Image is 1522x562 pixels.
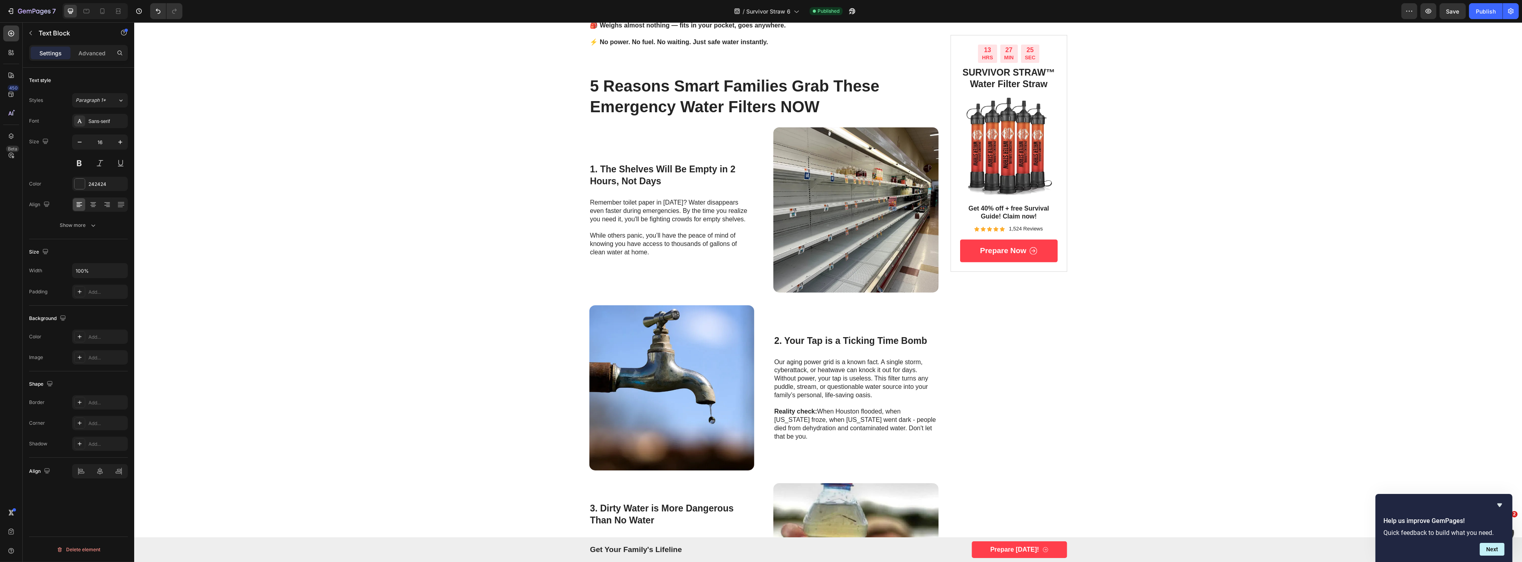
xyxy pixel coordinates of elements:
[1480,543,1504,556] button: Next question
[848,32,859,39] p: HRS
[39,49,62,57] p: Settings
[456,16,634,23] strong: ⚡ No power. No fuel. No waiting. Just safe water instantly.
[29,117,39,125] div: Font
[6,146,19,152] div: Beta
[455,283,620,448] img: gempages_565658406589825953-91840330-d36f-4b16-851b-7916eca09f56.webp
[88,334,126,341] div: Add...
[52,6,56,16] p: 7
[1469,3,1502,19] button: Publish
[29,247,50,258] div: Size
[1495,500,1504,510] button: Hide survey
[1446,8,1459,15] span: Save
[640,336,804,377] p: Our aging power grid is a known fact. A single storm, cyberattack, or heatwave can knock it out f...
[29,399,45,406] div: Border
[1511,511,1518,517] span: 2
[838,519,933,536] a: Prepare [DATE]!
[743,7,745,16] span: /
[88,420,126,427] div: Add...
[88,289,126,296] div: Add...
[846,224,892,234] p: Prepare now
[455,480,620,505] h3: 3. Dirty Water is More Dangerous Than No Water
[870,24,880,32] div: 27
[456,209,620,234] p: While others panic, you’ll have the peace of mind of knowing you have access to thousands of gall...
[88,399,126,406] div: Add...
[29,97,43,104] div: Styles
[1383,500,1504,556] div: Help us improve GemPages!
[72,263,127,278] input: Auto
[3,3,59,19] button: 7
[29,440,47,447] div: Shadow
[78,49,106,57] p: Advanced
[29,137,50,147] div: Size
[456,176,620,201] p: Remember toilet paper in [DATE]? Water disappears even faster during emergencies. By the time you...
[455,53,805,96] h2: 5 Reasons Smart Families Grab These Emergency Water Filters NOW
[1383,529,1504,537] p: Quick feedback to build what you need.
[88,181,126,188] div: 242424
[891,32,902,39] p: SEC
[746,7,790,16] span: Survivor Straw 6
[639,312,804,326] h3: 2. Your Tap is a Ticking Time Bomb
[29,180,41,187] div: Color
[29,288,47,295] div: Padding
[8,85,19,91] div: 450
[640,386,683,392] strong: Reality check:
[88,441,126,448] div: Add...
[29,466,52,477] div: Align
[88,354,126,361] div: Add...
[39,28,106,38] p: Text Block
[875,203,909,210] p: 1,524 Reviews
[455,140,620,166] h3: 1. The Shelves Will Be Empty in 2 Hours, Not Days
[72,93,128,107] button: Paragraph 1*
[29,543,128,556] button: Delete element
[1383,516,1504,526] h2: Help us improve GemPages!
[29,218,128,232] button: Show more
[29,379,55,390] div: Shape
[456,523,692,533] p: get your family's lifeline
[826,44,923,69] h2: SURVIVOR STRAW™ Water Filter Straw
[891,24,902,32] div: 25
[29,77,51,84] div: Text style
[29,420,45,427] div: Corner
[870,32,880,39] p: MIN
[150,3,182,19] div: Undo/Redo
[76,97,106,104] span: Paragraph 1*
[134,22,1522,562] iframe: Design area
[29,267,42,274] div: Width
[826,217,923,240] a: Prepare now
[826,76,923,175] img: gempages_565658406589825953-4143bdac-2c00-4ede-9087-babf5a088a06.webp
[848,24,859,32] div: 13
[29,354,43,361] div: Image
[60,221,97,229] div: Show more
[818,8,839,15] span: Published
[1440,3,1466,19] button: Save
[1476,7,1496,16] div: Publish
[88,118,126,125] div: Sans-serif
[827,182,923,199] p: Get 40% off + free Survival Guide! Claim now!
[29,313,68,324] div: Background
[640,385,804,418] p: When Houston flooded, when [US_STATE] froze, when [US_STATE] went dark - people died from dehydra...
[57,545,100,554] div: Delete element
[856,523,905,532] p: Prepare [DATE]!
[29,199,51,210] div: Align
[29,333,41,340] div: Color
[639,105,804,270] img: gempages_565658406589825953-3bc5c8aa-f109-425c-b0e6-c6a51bafaa9c.webp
